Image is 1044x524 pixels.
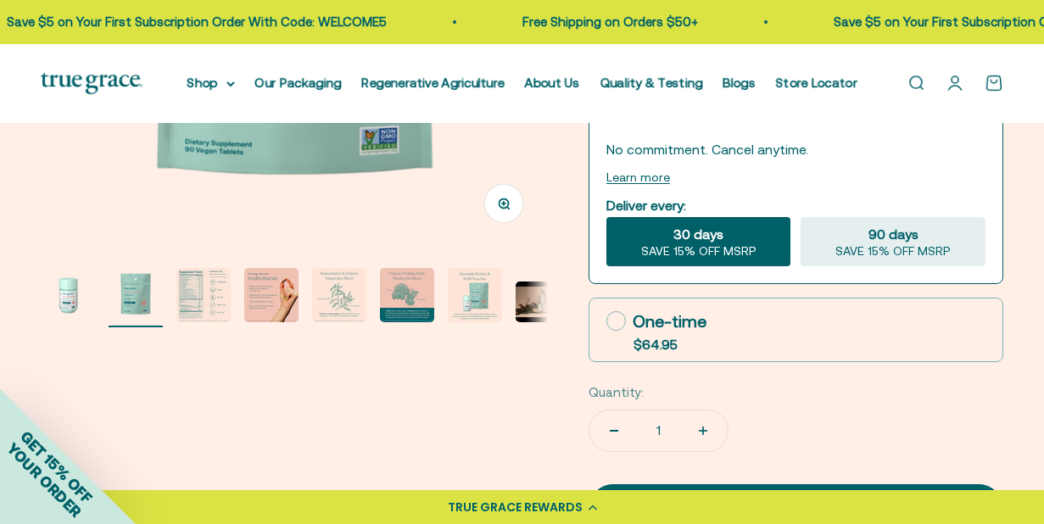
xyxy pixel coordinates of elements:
[516,282,570,327] button: Go to item 8
[448,268,502,322] img: When you opt for our refill pouches instead of buying a whole new bottle every time you buy suppl...
[109,268,163,327] button: Go to item 2
[589,382,644,403] label: Quantity:
[176,268,231,322] img: We select ingredients that play a concrete role in true health, and we include them at effective ...
[109,268,163,322] img: We select ingredients that play a concrete role in true health, and we include them at effective ...
[244,268,299,327] button: Go to item 4
[312,268,366,327] button: Go to item 5
[41,268,95,322] img: We select ingredients that play a concrete role in true health, and we include them at effective ...
[678,410,728,451] button: Increase quantity
[380,268,434,327] button: Go to item 6
[312,268,366,322] img: Holy Basil and Ashwagandha are Ayurvedic herbs known as "adaptogens." They support overall health...
[176,268,231,327] button: Go to item 3
[519,14,695,29] a: Free Shipping on Orders $50+
[3,439,85,521] span: YOUR ORDER
[448,268,502,327] button: Go to item 7
[723,75,756,90] a: Blogs
[187,73,235,93] summary: Shop
[362,75,505,90] a: Regenerative Agriculture
[3,12,383,32] p: Save $5 on Your First Subscription Order With Code: WELCOME5
[255,75,342,90] a: Our Packaging
[41,268,95,327] button: Go to item 1
[244,268,299,322] img: - 1200IU of Vitamin D3 from Lichen and 60 mcg of Vitamin K2 from Mena-Q7 - Regenerative & organic...
[776,75,857,90] a: Store Locator
[589,410,639,451] button: Decrease quantity
[448,499,583,516] div: TRUE GRACE REWARDS
[380,268,434,322] img: Reighi supports healthy aging.* Cordyceps support endurance.* Our extracts come exclusively from ...
[600,75,703,90] a: Quality & Testing
[525,75,580,90] a: About Us
[17,427,96,506] span: GET 15% OFF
